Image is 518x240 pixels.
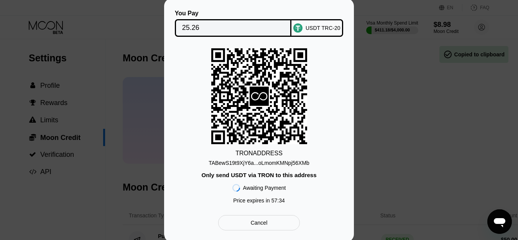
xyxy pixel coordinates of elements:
[176,10,342,37] div: You PayUSDT TRC-20
[251,219,268,226] div: Cancel
[209,157,309,166] div: TABewS19t9XjY6a...oLmomKMNpj56XMb
[306,25,340,31] div: USDT TRC-20
[271,197,285,204] span: 57 : 34
[233,197,285,204] div: Price expires in
[487,209,512,234] iframe: Button to launch messaging window
[209,160,309,166] div: TABewS19t9XjY6a...oLmomKMNpj56XMb
[201,172,316,178] div: Only send USDT via TRON to this address
[175,10,292,17] div: You Pay
[218,215,300,230] div: Cancel
[243,185,286,191] div: Awaiting Payment
[235,150,283,157] div: TRON ADDRESS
